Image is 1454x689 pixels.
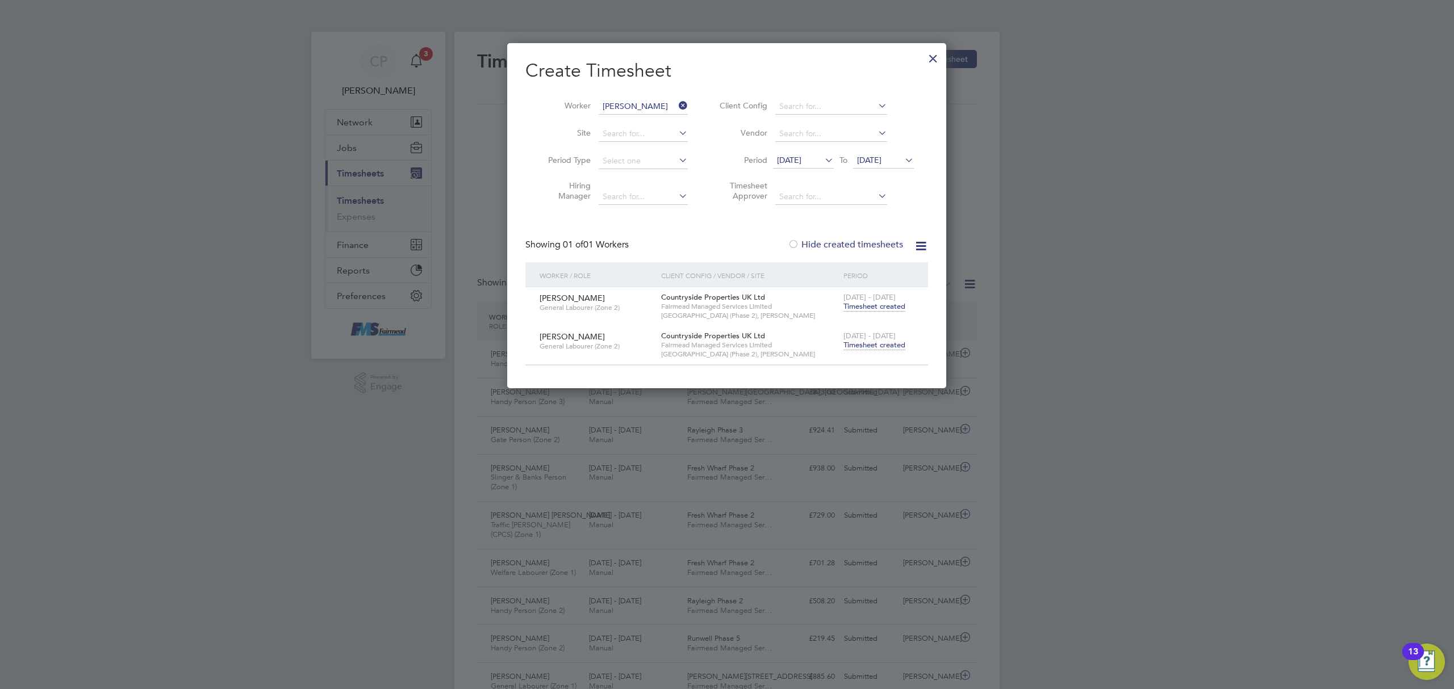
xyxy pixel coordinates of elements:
button: Open Resource Center, 13 new notifications [1409,644,1445,680]
input: Select one [599,153,688,169]
label: Worker [540,100,591,111]
span: Countryside Properties UK Ltd [661,331,765,341]
label: Timesheet Approver [716,180,767,201]
span: [GEOGRAPHIC_DATA] (Phase 2), [PERSON_NAME] [661,350,838,359]
span: Countryside Properties UK Ltd [661,292,765,302]
label: Hiring Manager [540,180,591,201]
div: Period [841,262,917,288]
span: General Labourer (Zone 2) [540,303,653,312]
span: [PERSON_NAME] [540,331,605,342]
span: [DATE] - [DATE] [843,331,896,341]
div: 13 [1408,652,1418,666]
label: Hide created timesheets [788,239,903,250]
span: [DATE] [857,155,881,165]
span: Fairmead Managed Services Limited [661,341,838,350]
label: Client Config [716,100,767,111]
label: Period Type [540,155,591,165]
label: Site [540,128,591,138]
input: Search for... [775,126,887,142]
h2: Create Timesheet [525,59,928,83]
span: Timesheet created [843,340,905,350]
span: [DATE] - [DATE] [843,292,896,302]
span: Fairmead Managed Services Limited [661,302,838,311]
label: Period [716,155,767,165]
div: Showing [525,239,631,251]
input: Search for... [775,99,887,115]
span: Timesheet created [843,301,905,312]
span: General Labourer (Zone 2) [540,342,653,351]
span: [DATE] [777,155,801,165]
span: [PERSON_NAME] [540,293,605,303]
span: To [836,153,851,167]
span: 01 of [563,239,583,250]
input: Search for... [599,99,688,115]
label: Vendor [716,128,767,138]
input: Search for... [775,189,887,205]
input: Search for... [599,189,688,205]
span: 01 Workers [563,239,629,250]
div: Client Config / Vendor / Site [658,262,841,288]
input: Search for... [599,126,688,142]
div: Worker / Role [537,262,658,288]
span: [GEOGRAPHIC_DATA] (Phase 2), [PERSON_NAME] [661,311,838,320]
